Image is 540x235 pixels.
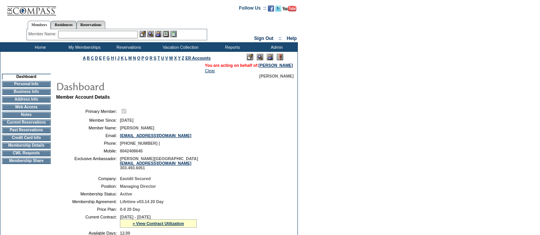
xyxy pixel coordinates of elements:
a: C [91,56,94,60]
a: N [133,56,136,60]
img: Impersonate [155,31,161,37]
a: Clear [205,68,215,73]
img: Edit Mode [247,54,253,60]
td: Current Contract: [59,215,117,228]
td: Primary Member: [59,108,117,115]
a: Residences [51,21,76,29]
span: [DATE] - [DATE] [120,215,151,219]
span: Managing Director [120,184,156,189]
td: Vacation Collection [150,42,209,52]
td: Web Access [2,104,51,110]
img: b_edit.gif [140,31,146,37]
span: [PERSON_NAME][GEOGRAPHIC_DATA] 303.493.6051 [120,156,198,170]
span: Eastdil Secured [120,176,151,181]
td: Current Reservations [2,119,51,126]
a: M [128,56,132,60]
a: G [106,56,110,60]
span: [PERSON_NAME] [259,74,294,78]
img: Follow us on Twitter [275,5,281,12]
a: Help [287,36,297,41]
a: X [174,56,177,60]
td: Dashboard [2,74,51,79]
div: Member Name: [28,31,58,37]
a: Q [145,56,148,60]
a: U [161,56,164,60]
span: Lifetime v03.14 20 Day [120,199,164,204]
td: Membership Agreement: [59,199,117,204]
td: Membership Details [2,142,51,149]
a: Subscribe to our YouTube Channel [282,8,296,12]
a: V [165,56,168,60]
img: pgTtlDashboard.gif [56,78,209,94]
a: Z [182,56,184,60]
a: P [141,56,144,60]
td: My Memberships [61,42,106,52]
td: CWL Requests [2,150,51,156]
td: Phone: [59,141,117,146]
td: Price Plan: [59,207,117,212]
span: You are acting on behalf of: [205,63,293,68]
td: Follow Us :: [239,5,266,14]
a: W [169,56,173,60]
a: Members [28,21,51,29]
td: Member Since: [59,118,117,122]
a: S [154,56,156,60]
span: [PHONE_NUMBER] ( [120,141,160,146]
img: b_calculator.gif [170,31,177,37]
a: Reservations [76,21,105,29]
a: J [117,56,120,60]
span: :: [279,36,282,41]
td: Membership Share [2,158,51,164]
img: Log Concern/Member Elevation [277,54,283,60]
a: I [115,56,116,60]
a: R [150,56,153,60]
img: Become our fan on Facebook [268,5,274,12]
td: Home [17,42,61,52]
a: O [137,56,140,60]
span: [PERSON_NAME] [120,126,154,130]
a: L [125,56,127,60]
a: Sign Out [254,36,273,41]
img: Reservations [163,31,169,37]
td: Reports [209,42,254,52]
img: Impersonate [267,54,273,60]
td: Past Reservations [2,127,51,133]
td: Notes [2,112,51,118]
span: 8042408645 [120,149,143,153]
a: A [83,56,86,60]
a: K [121,56,124,60]
a: Become our fan on Facebook [268,8,274,12]
a: Follow us on Twitter [275,8,281,12]
a: T [158,56,160,60]
td: Membership Status: [59,192,117,196]
td: Member Name: [59,126,117,130]
a: D [95,56,98,60]
a: [EMAIL_ADDRESS][DOMAIN_NAME] [120,133,191,138]
td: Business Info [2,89,51,95]
a: Y [178,56,181,60]
td: Personal Info [2,81,51,87]
td: Position: [59,184,117,189]
td: Address Info [2,96,51,103]
td: Exclusive Ambassador: [59,156,117,170]
img: View [147,31,154,37]
td: Mobile: [59,149,117,153]
a: F [103,56,106,60]
span: Active [120,192,132,196]
span: 0-0 20 Day [120,207,140,212]
td: Email: [59,133,117,138]
a: [EMAIL_ADDRESS][DOMAIN_NAME] [120,161,191,165]
td: Admin [254,42,298,52]
a: E [99,56,102,60]
td: Credit Card Info [2,135,51,141]
a: H [111,56,114,60]
a: [PERSON_NAME] [259,63,293,68]
img: Subscribe to our YouTube Channel [282,6,296,12]
span: [DATE] [120,118,133,122]
td: Company: [59,176,117,181]
a: » View Contract Utilization [133,221,184,226]
td: Reservations [106,42,150,52]
b: Member Account Details [56,94,110,100]
a: B [87,56,90,60]
img: View Mode [257,54,263,60]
